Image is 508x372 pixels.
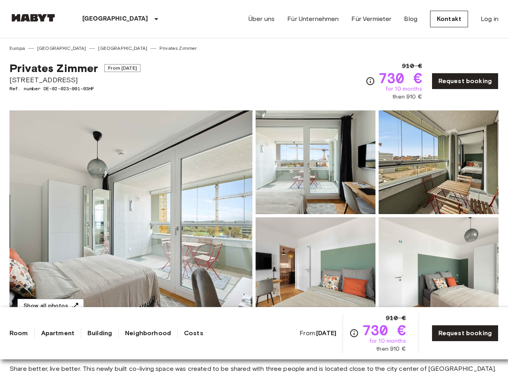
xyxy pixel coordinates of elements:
a: Privates Zimmer [159,45,197,52]
a: Request booking [432,73,499,89]
a: [GEOGRAPHIC_DATA] [37,45,86,52]
span: then 910 € [376,345,406,353]
img: Habyt [9,14,57,22]
a: Blog [404,14,417,24]
span: From [DATE] [104,64,140,72]
span: 910 € [402,61,422,71]
img: Picture of unit DE-02-023-001-03HF [379,217,499,321]
svg: Check cost overview for full price breakdown. Please note that discounts apply to new joiners onl... [349,328,359,338]
a: Europa [9,45,25,52]
b: [DATE] [316,329,336,337]
img: Picture of unit DE-02-023-001-03HF [256,110,375,214]
a: Costs [184,328,203,338]
a: Neighborhood [125,328,171,338]
span: 910 € [386,313,406,323]
a: Log in [481,14,499,24]
span: Ref. number DE-02-023-001-03HF [9,85,140,92]
span: From: [299,329,336,338]
svg: Check cost overview for full price breakdown. Please note that discounts apply to new joiners onl... [366,76,375,86]
img: Picture of unit DE-02-023-001-03HF [379,110,499,214]
span: 730 € [362,323,406,337]
button: Show all photos [17,299,84,313]
a: Room [9,328,28,338]
a: Building [87,328,112,338]
a: Für Unternehmen [287,14,339,24]
p: [GEOGRAPHIC_DATA] [82,14,148,24]
a: Für Vermieter [351,14,391,24]
a: Request booking [432,325,499,342]
span: [STREET_ADDRESS] [9,75,140,85]
a: Kontakt [430,11,468,27]
span: then 910 € [392,93,422,101]
a: Apartment [41,328,74,338]
span: Privates Zimmer [9,61,98,75]
a: Über uns [248,14,275,24]
span: for 10 months [386,85,422,93]
a: [GEOGRAPHIC_DATA] [98,45,147,52]
span: 730 € [378,71,422,85]
img: Marketing picture of unit DE-02-023-001-03HF [9,110,252,321]
img: Picture of unit DE-02-023-001-03HF [256,217,375,321]
span: for 10 months [370,337,406,345]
